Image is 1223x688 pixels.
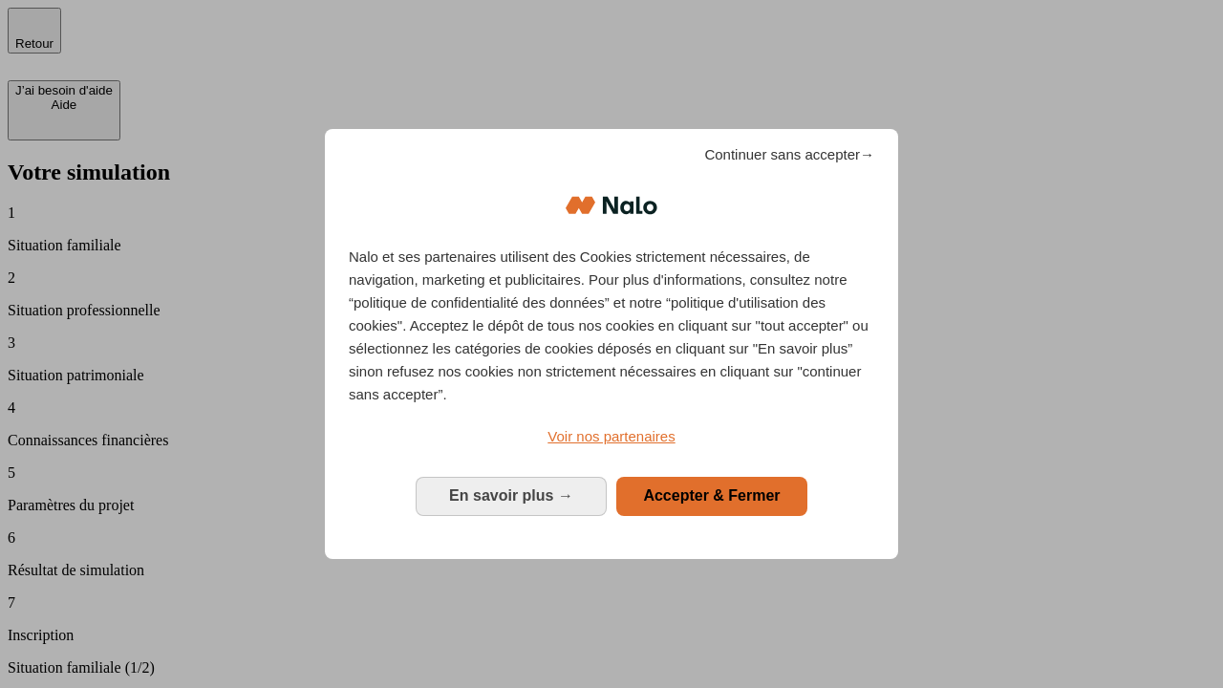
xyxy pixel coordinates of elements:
a: Voir nos partenaires [349,425,874,448]
p: Nalo et ses partenaires utilisent des Cookies strictement nécessaires, de navigation, marketing e... [349,246,874,406]
span: Accepter & Fermer [643,487,780,504]
span: Voir nos partenaires [547,428,675,444]
img: Logo [566,177,657,234]
div: Bienvenue chez Nalo Gestion du consentement [325,129,898,558]
button: Accepter & Fermer: Accepter notre traitement des données et fermer [616,477,807,515]
span: Continuer sans accepter→ [704,143,874,166]
span: En savoir plus → [449,487,573,504]
button: En savoir plus: Configurer vos consentements [416,477,607,515]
